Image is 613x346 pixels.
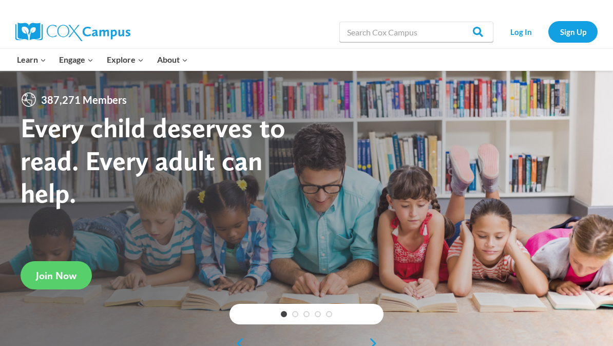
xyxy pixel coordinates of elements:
strong: Every child deserves to read. Every adult can help. [21,111,285,209]
a: Sign Up [548,21,598,42]
nav: Primary Navigation [10,49,194,70]
a: Log In [499,21,543,42]
span: Join Now [36,269,76,282]
a: 2 [292,311,298,317]
span: About [157,53,188,66]
img: Cox Campus [15,23,130,41]
span: Explore [107,53,144,66]
span: Engage [59,53,93,66]
input: Search Cox Campus [339,22,493,42]
a: 5 [326,311,332,317]
span: 387,271 Members [37,92,131,108]
a: 4 [315,311,321,317]
a: 3 [303,311,310,317]
a: 1 [281,311,287,317]
span: Learn [17,53,46,66]
nav: Secondary Navigation [499,21,598,42]
a: Join Now [21,261,92,289]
